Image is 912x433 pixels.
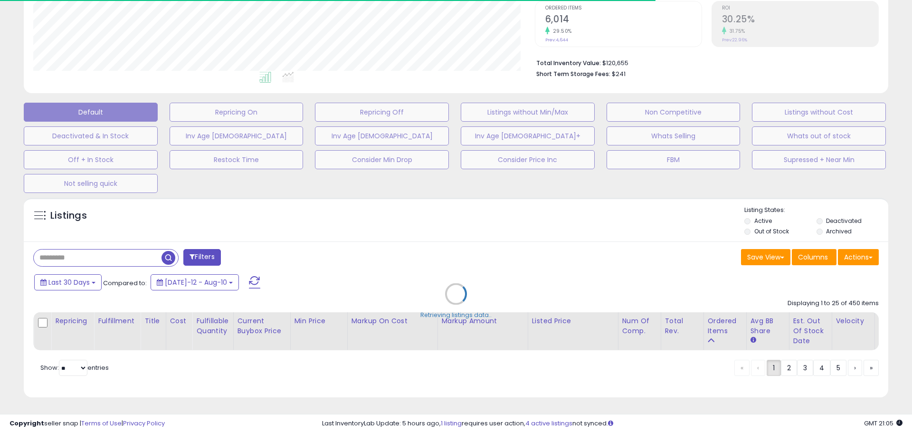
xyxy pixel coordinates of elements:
button: Inv Age [DEMOGRAPHIC_DATA] [315,126,449,145]
span: Ordered Items [545,6,702,11]
a: 4 active listings [525,419,572,428]
b: Short Term Storage Fees: [536,70,610,78]
button: Restock Time [170,150,304,169]
button: Default [24,103,158,122]
span: $241 [612,69,626,78]
button: Consider Min Drop [315,150,449,169]
button: Deactivated & In Stock [24,126,158,145]
a: 1 listing [441,419,462,428]
h2: 30.25% [722,14,878,27]
button: Inv Age [DEMOGRAPHIC_DATA] [170,126,304,145]
li: $120,655 [536,57,872,68]
small: 29.50% [550,28,572,35]
button: Not selling quick [24,174,158,193]
small: Prev: 4,644 [545,37,568,43]
button: Whats out of stock [752,126,886,145]
small: Prev: 22.96% [722,37,747,43]
div: seller snap | | [9,419,165,428]
div: Last InventoryLab Update: 5 hours ago, requires user action, not synced. [322,419,902,428]
button: Non Competitive [607,103,741,122]
button: Repricing On [170,103,304,122]
b: Total Inventory Value: [536,59,601,67]
button: Consider Price Inc [461,150,595,169]
button: Listings without Cost [752,103,886,122]
h2: 6,014 [545,14,702,27]
button: Off + In Stock [24,150,158,169]
span: ROI [722,6,878,11]
strong: Copyright [9,419,44,428]
button: Repricing Off [315,103,449,122]
small: 31.75% [726,28,745,35]
span: 2025-09-10 21:05 GMT [864,419,902,428]
div: Retrieving listings data.. [420,310,492,319]
button: FBM [607,150,741,169]
a: Privacy Policy [123,419,165,428]
button: Whats Selling [607,126,741,145]
a: Terms of Use [81,419,122,428]
button: Listings without Min/Max [461,103,595,122]
button: Supressed + Near Min [752,150,886,169]
button: Inv Age [DEMOGRAPHIC_DATA]+ [461,126,595,145]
